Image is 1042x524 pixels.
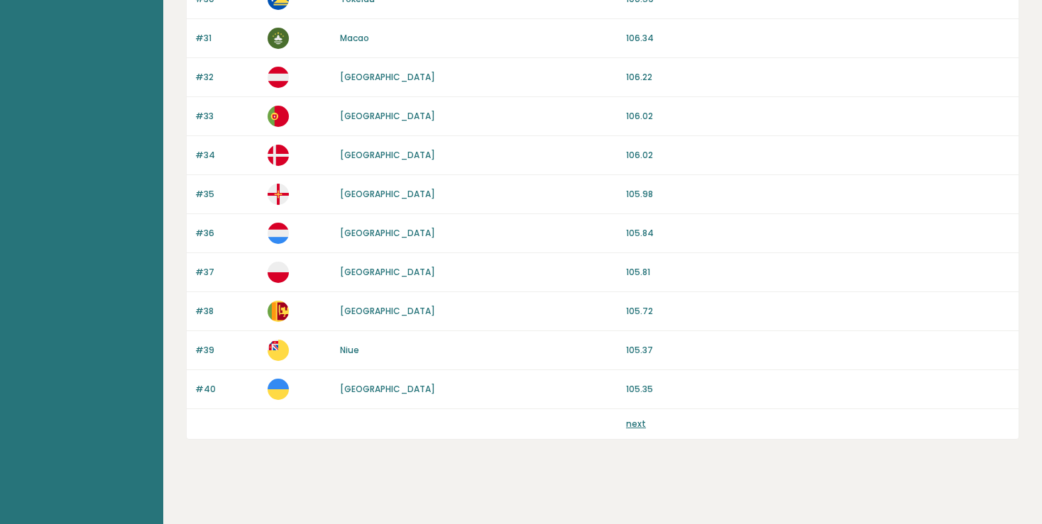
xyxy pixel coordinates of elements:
[195,110,259,123] p: #33
[626,227,1010,240] p: 105.84
[340,227,435,239] a: [GEOGRAPHIC_DATA]
[195,71,259,84] p: #32
[195,188,259,201] p: #35
[268,145,289,166] img: dk.svg
[268,223,289,244] img: lu.svg
[268,301,289,322] img: lk.svg
[195,266,259,279] p: #37
[626,32,1010,45] p: 106.34
[195,305,259,318] p: #38
[626,418,646,430] a: next
[340,305,435,317] a: [GEOGRAPHIC_DATA]
[268,340,289,361] img: nu.svg
[340,266,435,278] a: [GEOGRAPHIC_DATA]
[340,383,435,395] a: [GEOGRAPHIC_DATA]
[268,379,289,400] img: ua.svg
[626,149,1010,162] p: 106.02
[340,149,435,161] a: [GEOGRAPHIC_DATA]
[268,28,289,49] img: mo.svg
[626,305,1010,318] p: 105.72
[195,32,259,45] p: #31
[340,110,435,122] a: [GEOGRAPHIC_DATA]
[626,188,1010,201] p: 105.98
[268,106,289,127] img: pt.svg
[626,110,1010,123] p: 106.02
[626,266,1010,279] p: 105.81
[268,262,289,283] img: pl.svg
[626,383,1010,396] p: 105.35
[340,188,435,200] a: [GEOGRAPHIC_DATA]
[195,227,259,240] p: #36
[340,32,369,44] a: Macao
[195,383,259,396] p: #40
[340,71,435,83] a: [GEOGRAPHIC_DATA]
[340,344,359,356] a: Niue
[195,344,259,357] p: #39
[626,344,1010,357] p: 105.37
[195,149,259,162] p: #34
[626,71,1010,84] p: 106.22
[268,67,289,88] img: at.svg
[268,184,289,205] img: gg.svg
